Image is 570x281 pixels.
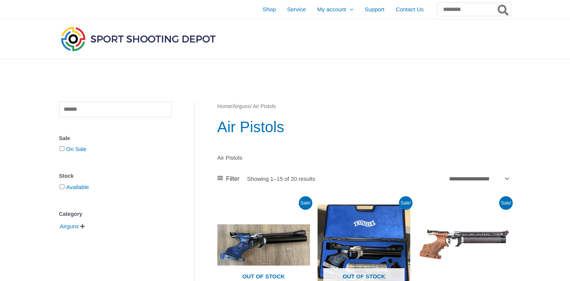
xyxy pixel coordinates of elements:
span: Sale! [499,196,513,210]
a: On Sale [66,146,87,152]
button: Search [496,3,511,16]
div: Stock [59,171,172,182]
span: Filter [226,173,240,185]
input: Available [60,184,64,189]
div: Sale [59,133,172,144]
p: Air Pistols [217,153,511,163]
a: Filter [217,173,240,185]
img: Sport Shooting Depot [59,25,217,53]
nav: Breadcrumb [217,102,511,111]
p: Showing 1–15 of 20 results [247,176,315,182]
a: Airguns [59,223,80,229]
div: Category [59,209,172,220]
select: Shop order [446,173,511,185]
span: Airguns [59,220,80,233]
h1: Air Pistols [217,116,511,137]
a: Home [217,104,231,109]
a: Available [66,184,89,190]
input: On Sale [60,146,64,151]
a: Airguns [232,104,250,109]
span: Sale! [299,196,312,210]
span: Sale! [399,196,413,210]
span:  [80,224,85,229]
